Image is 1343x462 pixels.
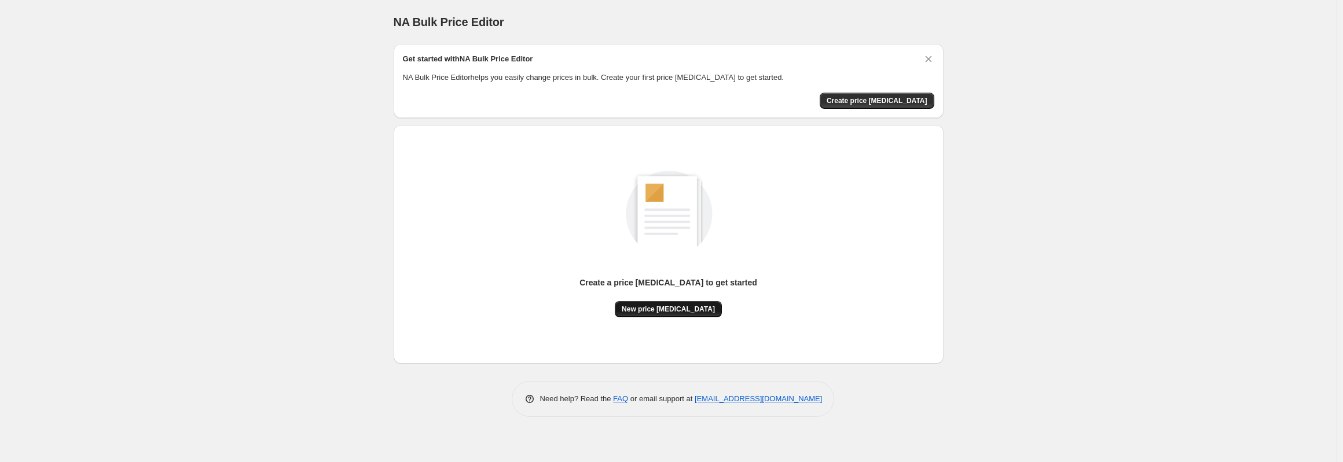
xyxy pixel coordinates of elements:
span: New price [MEDICAL_DATA] [622,305,715,314]
span: Need help? Read the [540,394,614,403]
a: [EMAIL_ADDRESS][DOMAIN_NAME] [695,394,822,403]
p: NA Bulk Price Editor helps you easily change prices in bulk. Create your first price [MEDICAL_DAT... [403,72,934,83]
span: NA Bulk Price Editor [394,16,504,28]
button: Create price change job [820,93,934,109]
span: Create price [MEDICAL_DATA] [827,96,927,105]
p: Create a price [MEDICAL_DATA] to get started [579,277,757,288]
span: or email support at [628,394,695,403]
button: Dismiss card [923,53,934,65]
a: FAQ [613,394,628,403]
h2: Get started with NA Bulk Price Editor [403,53,533,65]
button: New price [MEDICAL_DATA] [615,301,722,317]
